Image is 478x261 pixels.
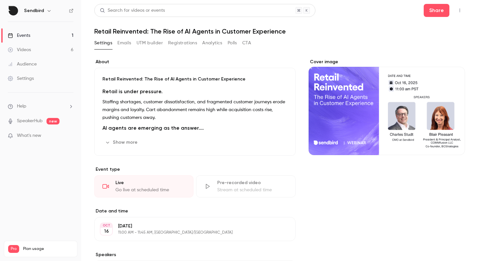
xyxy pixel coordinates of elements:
h6: Sendbird [24,7,44,14]
p: Staffing shortages, customer dissatisfaction, and fragmented customer journeys erode margins and ... [102,98,287,122]
div: Audience [8,61,37,67]
div: Pre-recorded videoStream at scheduled time [196,175,295,197]
li: help-dropdown-opener [8,103,73,110]
h2: AI agents are emerging as the answer. [102,124,287,132]
div: Events [8,32,30,39]
span: What's new [17,132,41,139]
span: Pro [8,245,19,253]
img: Sendbird [8,6,19,16]
p: 16 [104,228,109,235]
div: OCT [100,223,112,228]
button: Show more [102,137,141,148]
div: Videos [8,47,31,53]
p: 11:00 AM - 11:45 AM, [GEOGRAPHIC_DATA]/[GEOGRAPHIC_DATA] [118,230,261,235]
span: new [46,118,60,124]
label: Cover image [309,59,465,65]
button: UTM builder [137,38,163,48]
div: Settings [8,75,34,82]
h2: Retail is under pressure. [102,88,287,95]
label: Date and time [94,208,296,214]
button: Polls [228,38,237,48]
button: Analytics [202,38,222,48]
p: Retail Reinvented: The Rise of AI Agents in Customer Experience [102,76,287,82]
div: Live [115,180,185,186]
div: Pre-recorded video [217,180,287,186]
button: Registrations [168,38,197,48]
p: [DATE] [118,223,261,229]
div: LiveGo live at scheduled time [94,175,193,197]
section: Cover image [309,59,465,155]
button: Settings [94,38,112,48]
div: Go live at scheduled time [115,187,185,193]
div: Search for videos or events [100,7,165,14]
button: Share [424,4,449,17]
label: Speakers [94,252,296,258]
span: Plan usage [23,246,73,252]
p: Event type [94,166,296,173]
button: CTA [242,38,251,48]
label: About [94,59,296,65]
a: SpeakerHub [17,118,43,124]
button: Emails [117,38,131,48]
h1: Retail Reinvented: The Rise of AI Agents in Customer Experience [94,27,465,35]
span: Help [17,103,26,110]
div: Stream at scheduled time [217,187,287,193]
